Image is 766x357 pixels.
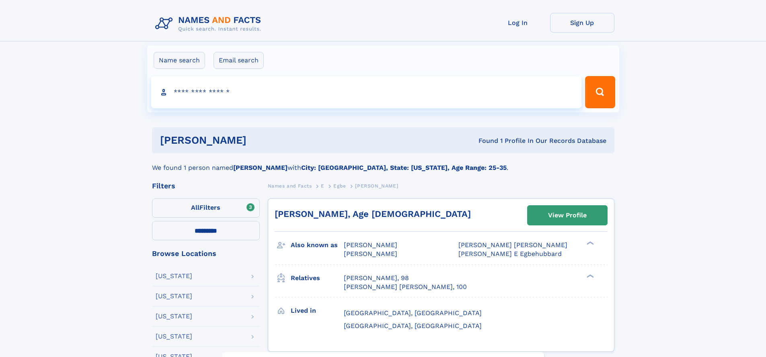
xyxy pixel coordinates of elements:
[344,250,397,258] span: [PERSON_NAME]
[355,183,398,189] span: [PERSON_NAME]
[321,183,324,189] span: E
[152,250,260,257] div: Browse Locations
[585,241,594,246] div: ❯
[344,241,397,249] span: [PERSON_NAME]
[291,304,344,318] h3: Lived in
[291,271,344,285] h3: Relatives
[154,52,205,69] label: Name search
[550,13,614,33] a: Sign Up
[291,238,344,252] h3: Also known as
[548,206,587,225] div: View Profile
[275,209,471,219] a: [PERSON_NAME], Age [DEMOGRAPHIC_DATA]
[344,274,409,283] a: [PERSON_NAME], 98
[191,204,199,211] span: All
[152,182,260,190] div: Filters
[301,164,507,171] b: City: [GEOGRAPHIC_DATA], State: [US_STATE], Age Range: 25-35
[152,13,268,35] img: Logo Names and Facts
[233,164,288,171] b: [PERSON_NAME]
[152,153,614,173] div: We found 1 person named with .
[458,250,562,258] span: [PERSON_NAME] E Egbehubbard
[156,313,192,320] div: [US_STATE]
[344,309,482,317] span: [GEOGRAPHIC_DATA], [GEOGRAPHIC_DATA]
[528,206,607,225] a: View Profile
[333,183,346,189] span: Egbe
[486,13,550,33] a: Log In
[156,273,192,279] div: [US_STATE]
[321,181,324,191] a: E
[268,181,312,191] a: Names and Facts
[362,136,606,145] div: Found 1 Profile In Our Records Database
[156,333,192,340] div: [US_STATE]
[156,293,192,299] div: [US_STATE]
[333,181,346,191] a: Egbe
[151,76,582,108] input: search input
[458,241,567,249] span: [PERSON_NAME] [PERSON_NAME]
[214,52,264,69] label: Email search
[152,198,260,218] label: Filters
[585,76,615,108] button: Search Button
[160,135,363,145] h1: [PERSON_NAME]
[344,283,467,291] a: [PERSON_NAME] [PERSON_NAME], 100
[344,322,482,330] span: [GEOGRAPHIC_DATA], [GEOGRAPHIC_DATA]
[585,273,594,279] div: ❯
